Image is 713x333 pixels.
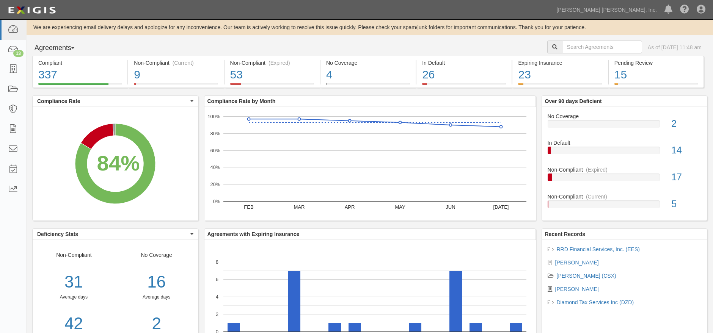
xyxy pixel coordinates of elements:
text: MAY [395,204,405,210]
div: 337 [38,67,122,83]
div: (Current) [173,59,194,67]
div: Non-Compliant [542,193,707,200]
div: 31 [33,270,115,294]
div: 13 [13,50,24,57]
div: (Current) [586,193,607,200]
text: 100% [207,114,220,119]
div: 15 [614,67,698,83]
text: 60% [210,147,220,153]
text: MAR [294,204,305,210]
a: [PERSON_NAME] (CSX) [557,273,616,279]
text: 40% [210,164,220,170]
div: Expiring Insurance [518,59,602,67]
div: 4 [326,67,410,83]
a: [PERSON_NAME] [PERSON_NAME], Inc. [553,2,661,17]
text: 8 [215,259,218,265]
text: [DATE] [493,204,509,210]
span: Compliance Rate [37,97,188,105]
div: Pending Review [614,59,698,67]
div: In Default [542,139,707,147]
div: 84% [97,148,140,178]
div: (Expired) [586,166,608,174]
b: Compliance Rate by Month [207,98,276,104]
text: JUN [446,204,455,210]
div: We are experiencing email delivery delays and apologize for any inconvenience. Our team is active... [27,23,713,31]
div: 17 [666,170,707,184]
div: 23 [518,67,602,83]
a: Pending Review15 [609,83,704,89]
input: Search Agreements [562,41,642,53]
div: Non-Compliant (Expired) [230,59,314,67]
div: (Expired) [269,59,290,67]
b: Recent Records [545,231,586,237]
button: Agreements [32,41,89,56]
div: Average days [121,294,192,300]
a: Non-Compliant(Current)5 [548,193,702,214]
svg: A chart. [33,107,198,220]
a: Diamond Tax Services Inc (DZD) [557,299,634,305]
button: Deficiency Stats [33,229,198,239]
button: Compliance Rate [33,96,198,106]
div: 53 [230,67,314,83]
div: Non-Compliant (Current) [134,59,218,67]
a: Compliant337 [32,83,127,89]
text: 0% [213,199,220,204]
a: Non-Compliant(Expired)17 [548,166,702,193]
text: 20% [210,181,220,187]
div: 9 [134,67,218,83]
div: Non-Compliant [542,166,707,174]
div: No Coverage [542,113,707,120]
div: 14 [666,144,707,157]
img: logo-5460c22ac91f19d4615b14bd174203de0afe785f0fc80cf4dbbc73dc1793850b.png [6,3,58,17]
a: In Default14 [548,139,702,166]
a: RRD Financial Services, Inc. (EES) [557,246,640,252]
span: Deficiency Stats [37,230,188,238]
div: Average days [33,294,115,300]
i: Help Center - Complianz [680,5,689,14]
text: 2 [215,311,218,317]
text: 80% [210,131,220,136]
a: Expiring Insurance23 [512,83,608,89]
div: In Default [422,59,506,67]
svg: A chart. [204,107,536,220]
text: FEB [244,204,253,210]
a: Non-Compliant(Current)9 [128,83,223,89]
b: Agreements with Expiring Insurance [207,231,300,237]
div: 2 [666,117,707,131]
div: 26 [422,67,506,83]
div: 16 [121,270,192,294]
div: No Coverage [326,59,410,67]
a: No Coverage4 [320,83,416,89]
a: [PERSON_NAME] [555,286,599,292]
div: As of [DATE] 11:48 am [648,44,702,51]
b: Over 90 days Deficient [545,98,602,104]
text: 6 [215,277,218,282]
a: [PERSON_NAME] [555,260,599,266]
a: Non-Compliant(Expired)53 [225,83,320,89]
text: APR [344,204,355,210]
a: No Coverage2 [548,113,702,139]
div: Compliant [38,59,122,67]
a: In Default26 [416,83,512,89]
div: 5 [666,197,707,211]
text: 4 [215,294,218,300]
